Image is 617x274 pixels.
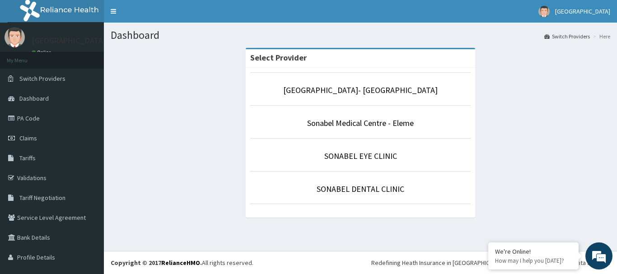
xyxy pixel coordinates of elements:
img: User Image [538,6,550,17]
span: Tariff Negotiation [19,194,65,202]
div: Redefining Heath Insurance in [GEOGRAPHIC_DATA] using Telemedicine and Data Science! [371,258,610,267]
a: Online [32,49,53,56]
a: Sonabel Medical Centre - Eleme [307,118,414,128]
a: [GEOGRAPHIC_DATA]- [GEOGRAPHIC_DATA] [283,85,438,95]
a: SONABEL DENTAL CLINIC [317,184,404,194]
span: Claims [19,134,37,142]
a: SONABEL EYE CLINIC [324,151,397,161]
p: [GEOGRAPHIC_DATA] [32,37,106,45]
a: Switch Providers [544,33,590,40]
footer: All rights reserved. [104,251,617,274]
strong: Copyright © 2017 . [111,259,202,267]
p: How may I help you today? [495,257,572,265]
img: User Image [5,27,25,47]
a: RelianceHMO [161,259,200,267]
span: Tariffs [19,154,36,162]
span: Dashboard [19,94,49,102]
div: We're Online! [495,247,572,255]
span: Switch Providers [19,74,65,83]
h1: Dashboard [111,29,610,41]
li: Here [591,33,610,40]
strong: Select Provider [250,52,307,63]
span: [GEOGRAPHIC_DATA] [555,7,610,15]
